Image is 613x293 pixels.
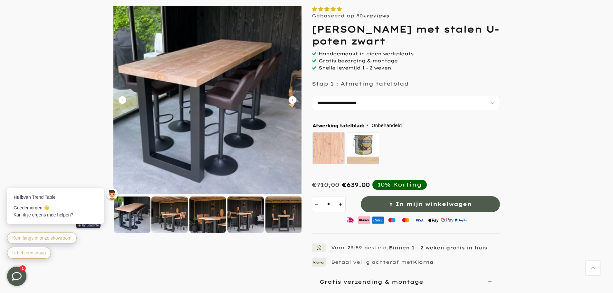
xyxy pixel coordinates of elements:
span: Afwerking tafelblad: [313,124,369,128]
iframe: bot-iframe [1,157,126,267]
p: Betaal veilig achteraf met [331,259,434,265]
button: Carousel Next Arrow [289,96,296,104]
button: increment [336,196,346,212]
strong: Binnen 1 - 2 weken gratis in huis [389,245,487,251]
img: Douglas bartafel met stalen U-poten zwart [227,197,264,233]
button: In mijn winkelwagen [361,196,500,212]
p: Stap 1 : Afmeting tafelblad [312,80,409,87]
iframe: toggle-frame [1,260,33,292]
span: Snelle levertijd 1 - 2 weken [319,65,391,71]
button: decrement [312,196,321,212]
span: Handgemaakt in eigen werkplaats [319,51,414,57]
img: Douglas bartafel met stalen U-poten zwart gepoedercoat bovenkant [114,197,150,233]
p: Gratis verzending & montage [320,279,423,285]
h1: [PERSON_NAME] met stalen U-poten zwart [312,23,500,47]
img: Douglas bartafel met stalen U-poten zwart [189,197,226,233]
p: Voor 23:59 besteld, [331,245,487,251]
img: Douglas bartafel met stalen U-poten zwart [265,197,302,233]
div: €710,00 [312,181,339,188]
div: 10% Korting [378,181,422,188]
span: Gratis bezorging & montage [319,58,397,64]
img: Douglas bartafel met stalen U-poten zwart gepoedercoat bovenkant [113,6,302,194]
img: Douglas bartafel met stalen U-poten zwart [151,197,188,233]
strong: Klarna [413,259,434,265]
select: autocomplete="off" [312,96,500,110]
a: Terug naar boven [586,261,600,275]
a: reviews [366,13,389,19]
input: Quantity [321,196,336,212]
button: Carousel Back Arrow [119,96,126,104]
span: €639.00 [342,181,370,188]
strong: + [363,13,366,19]
span: Onbehandeld [371,122,402,130]
p: Gebaseerd op 80 [312,13,389,19]
span: In mijn winkelwagen [395,199,472,209]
